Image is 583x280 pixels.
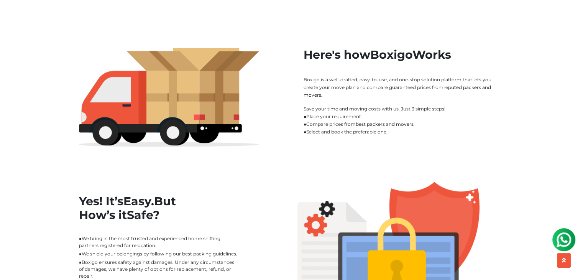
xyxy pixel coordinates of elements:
[79,236,82,241] span: ■
[127,208,160,222] span: Safe?
[79,251,82,257] span: ■
[304,84,491,98] a: reputed packers and movers.
[304,76,504,99] p: Boxigo is a well-drafted, easy-to-use, and one-stop solution platform that lets you create your m...
[8,8,23,23] img: whatsapp-icon.svg
[123,194,154,208] span: Easy.
[79,194,265,222] h2: Yes! It’s But How’s it
[304,129,306,135] span: ■
[370,48,412,62] span: Boxigo
[304,114,306,119] span: ■
[79,235,239,249] li: We bring in the most trusted and experienced home shifting partners registered for relocation.
[79,250,239,257] li: We shield your belongings by following our best packing guidelines.
[79,48,259,147] img: Group 304
[79,259,239,280] li: Boxigo ensures safety against damages. Under any circumstances of damages, we have plenty of opti...
[304,48,504,62] h2: Here's how Works
[304,121,306,127] span: ■
[356,121,415,127] a: best packers and movers.
[557,253,571,268] button: scroll up
[304,105,504,136] p: Save your time and moving costs with us. Just 3 simple steps! Place your requirement. Compare pri...
[79,259,82,265] span: ■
